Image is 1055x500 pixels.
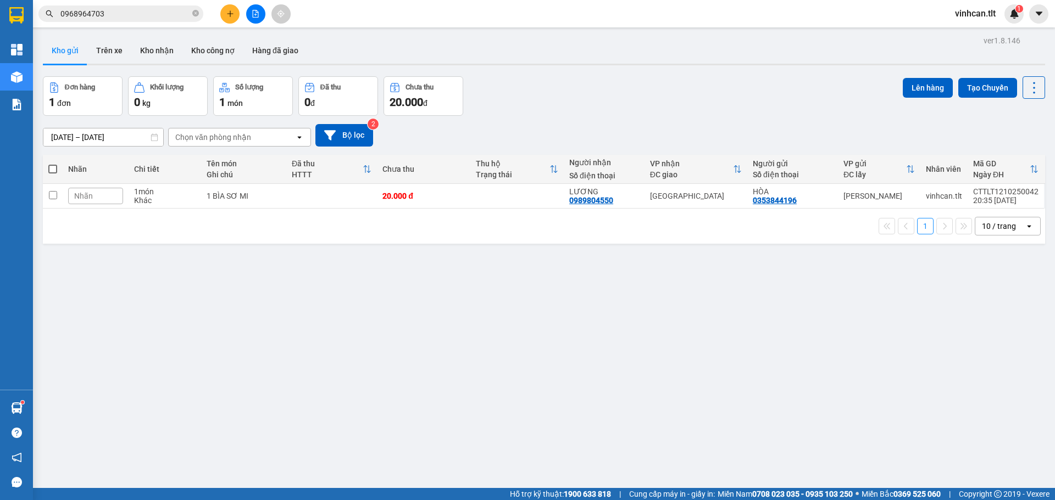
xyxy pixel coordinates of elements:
[958,78,1017,98] button: Tạo Chuyến
[320,83,341,91] div: Đã thu
[406,83,434,91] div: Chưa thu
[246,4,265,24] button: file-add
[569,187,639,196] div: LƯƠNG
[382,192,465,200] div: 20.000 đ
[569,158,639,167] div: Người nhận
[903,78,953,98] button: Lên hàng
[60,8,190,20] input: Tìm tên, số ĐT hoặc mã đơn
[12,428,22,438] span: question-circle
[946,7,1004,20] span: vinhcan.tlt
[207,159,281,168] div: Tên món
[718,488,853,500] span: Miền Nam
[43,128,163,146] input: Select a date range.
[564,490,611,498] strong: 1900 633 818
[390,95,423,109] span: 20.000
[43,76,123,116] button: Đơn hàng1đơn
[150,83,184,91] div: Khối lượng
[192,9,199,19] span: close-circle
[235,83,263,91] div: Số lượng
[753,196,797,205] div: 0353844196
[368,119,379,130] sup: 2
[128,76,208,116] button: Khối lượng0kg
[982,221,1016,232] div: 10 / trang
[219,95,225,109] span: 1
[51,52,200,71] text: CTTLT1210250042
[11,44,23,55] img: dashboard-icon
[252,10,259,18] span: file-add
[304,95,310,109] span: 0
[1009,9,1019,19] img: icon-new-feature
[207,170,281,179] div: Ghi chú
[271,4,291,24] button: aim
[68,165,123,173] div: Nhãn
[569,196,613,205] div: 0989804550
[423,99,427,108] span: đ
[1029,4,1048,24] button: caret-down
[286,155,377,184] th: Toggle SortBy
[893,490,941,498] strong: 0369 525 060
[21,401,24,404] sup: 1
[57,99,71,108] span: đơn
[470,155,564,184] th: Toggle SortBy
[277,10,285,18] span: aim
[569,171,639,180] div: Số điện thoại
[134,165,196,173] div: Chi tiết
[213,76,293,116] button: Số lượng1món
[973,159,1030,168] div: Mã GD
[134,95,140,109] span: 0
[11,99,23,110] img: solution-icon
[384,76,463,116] button: Chưa thu20.000đ
[310,99,315,108] span: đ
[43,37,87,64] button: Kho gửi
[650,159,733,168] div: VP nhận
[984,35,1020,47] div: ver 1.8.146
[973,196,1039,205] div: 20:35 [DATE]
[1015,5,1023,13] sup: 1
[11,402,23,414] img: warehouse-icon
[949,488,951,500] span: |
[295,133,304,142] svg: open
[207,192,281,200] div: 1 BÌA SƠ MI
[1034,9,1044,19] span: caret-down
[926,165,962,173] div: Nhân viên
[629,488,715,500] span: Cung cấp máy in - giấy in:
[973,187,1039,196] div: CTTLT1210250042
[862,488,941,500] span: Miền Bắc
[752,490,853,498] strong: 0708 023 035 - 0935 103 250
[650,170,733,179] div: ĐC giao
[220,4,240,24] button: plus
[298,76,378,116] button: Đã thu0đ
[12,452,22,463] span: notification
[753,170,832,179] div: Số điện thoại
[134,187,196,196] div: 1 món
[65,83,95,91] div: Đơn hàng
[994,490,1002,498] span: copyright
[753,187,832,196] div: HÒA
[917,218,934,234] button: 1
[74,192,93,200] span: Nhãn
[131,37,182,64] button: Kho nhận
[46,10,53,18] span: search
[192,10,199,16] span: close-circle
[973,170,1030,179] div: Ngày ĐH
[1017,5,1021,13] span: 1
[292,170,363,179] div: HTTT
[843,170,906,179] div: ĐC lấy
[227,99,243,108] span: món
[476,159,549,168] div: Thu hộ
[856,492,859,496] span: ⚪️
[226,10,234,18] span: plus
[134,196,196,205] div: Khác
[12,477,22,487] span: message
[49,95,55,109] span: 1
[382,165,465,173] div: Chưa thu
[968,155,1044,184] th: Toggle SortBy
[926,192,962,200] div: vinhcan.tlt
[650,192,742,200] div: [GEOGRAPHIC_DATA]
[11,71,23,83] img: warehouse-icon
[315,124,373,147] button: Bộ lọc
[843,159,906,168] div: VP gửi
[142,99,151,108] span: kg
[292,159,363,168] div: Đã thu
[645,155,747,184] th: Toggle SortBy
